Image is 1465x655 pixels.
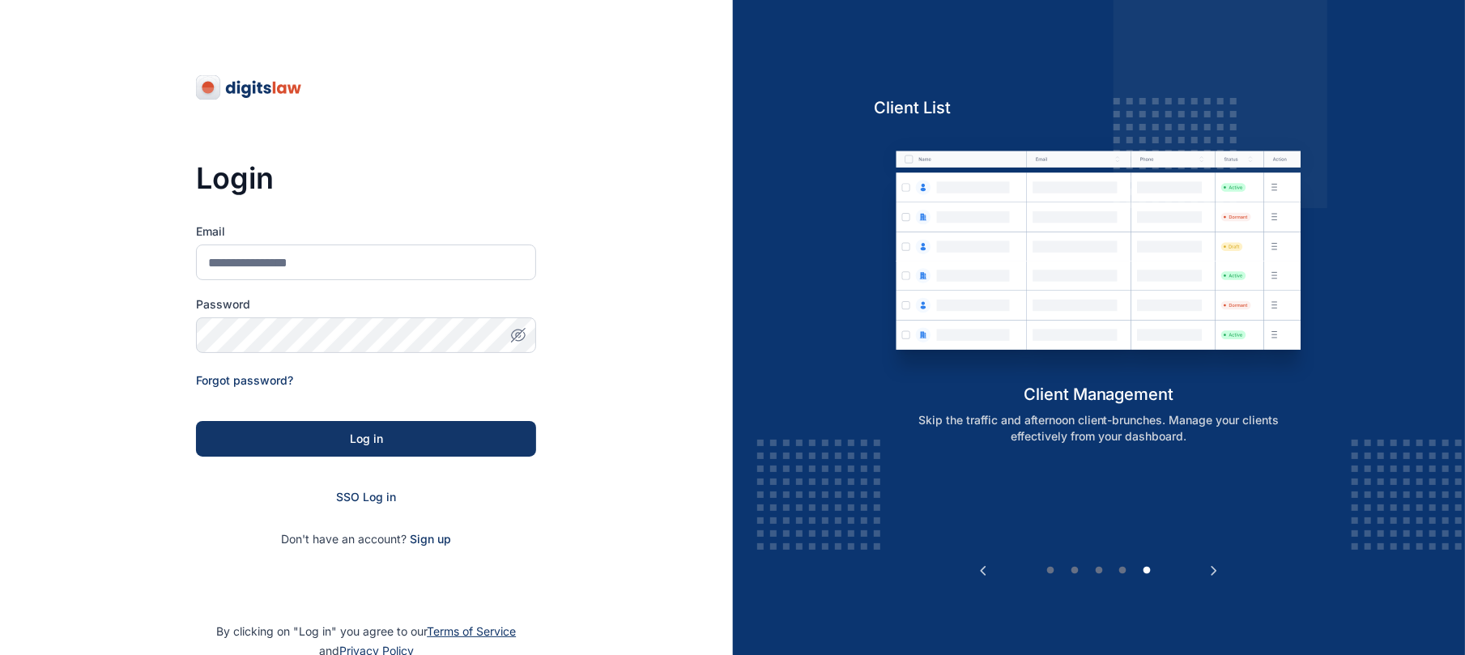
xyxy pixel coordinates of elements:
[874,131,1323,383] img: client-management.svg
[196,373,293,387] a: Forgot password?
[427,624,516,638] a: Terms of Service
[874,96,1323,119] h5: Client List
[1091,563,1107,579] button: 3
[222,431,510,447] div: Log in
[196,421,536,457] button: Log in
[975,563,991,579] button: Previous
[1115,563,1131,579] button: 4
[196,223,536,240] label: Email
[196,74,303,100] img: digitslaw-logo
[1139,563,1156,579] button: 5
[1042,563,1058,579] button: 1
[1206,563,1222,579] button: Next
[336,490,396,504] a: SSO Log in
[1067,563,1083,579] button: 2
[874,383,1323,406] h5: client management
[196,162,536,194] h3: Login
[892,412,1306,444] p: Skip the traffic and afternoon client-brunches. Manage your clients effectively from your dashboard.
[410,532,451,546] a: Sign up
[410,531,451,547] span: Sign up
[196,531,536,547] p: Don't have an account?
[196,296,536,313] label: Password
